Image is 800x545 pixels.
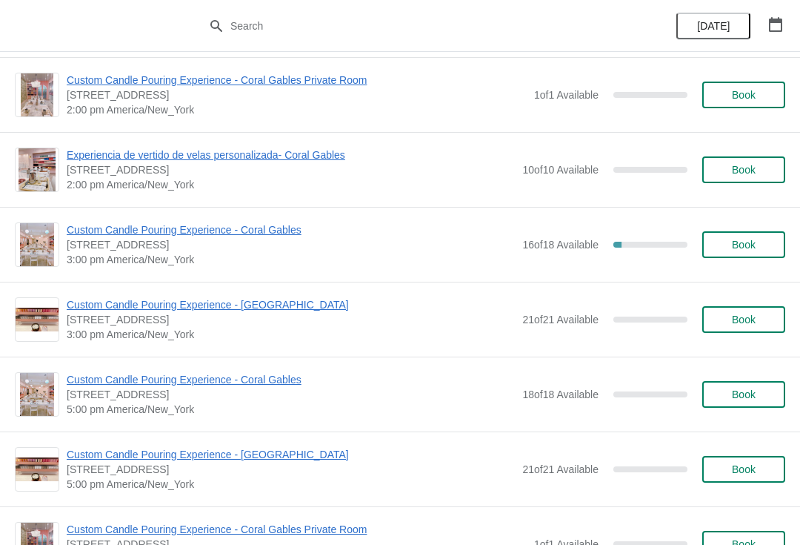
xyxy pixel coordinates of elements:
[702,306,785,333] button: Book
[732,239,756,251] span: Book
[702,156,785,183] button: Book
[732,314,756,326] span: Book
[21,73,53,116] img: Custom Candle Pouring Experience - Coral Gables Private Room | 154 Giralda Avenue, Coral Gables, ...
[67,222,515,237] span: Custom Candle Pouring Experience - Coral Gables
[522,164,599,176] span: 10 of 10 Available
[67,372,515,387] span: Custom Candle Pouring Experience - Coral Gables
[732,164,756,176] span: Book
[67,462,515,477] span: [STREET_ADDRESS]
[67,297,515,312] span: Custom Candle Pouring Experience - [GEOGRAPHIC_DATA]
[67,387,515,402] span: [STREET_ADDRESS]
[16,308,59,332] img: Custom Candle Pouring Experience - Fort Lauderdale | 914 East Las Olas Boulevard, Fort Lauderdale...
[732,89,756,101] span: Book
[522,314,599,326] span: 21 of 21 Available
[67,102,527,117] span: 2:00 pm America/New_York
[67,148,515,162] span: Experiencia de vertido de velas personalizada- Coral Gables
[67,327,515,342] span: 3:00 pm America/New_York
[67,252,515,267] span: 3:00 pm America/New_York
[67,177,515,192] span: 2:00 pm America/New_York
[522,389,599,400] span: 18 of 18 Available
[522,239,599,251] span: 16 of 18 Available
[697,20,730,32] span: [DATE]
[230,13,600,39] input: Search
[732,389,756,400] span: Book
[732,463,756,475] span: Book
[702,381,785,408] button: Book
[67,237,515,252] span: [STREET_ADDRESS]
[67,312,515,327] span: [STREET_ADDRESS]
[702,231,785,258] button: Book
[67,447,515,462] span: Custom Candle Pouring Experience - [GEOGRAPHIC_DATA]
[534,89,599,101] span: 1 of 1 Available
[19,148,56,191] img: Experiencia de vertido de velas personalizada- Coral Gables | 154 Giralda Avenue, Coral Gables, F...
[676,13,750,39] button: [DATE]
[20,223,55,266] img: Custom Candle Pouring Experience - Coral Gables | 154 Giralda Avenue, Coral Gables, FL, USA | 3:0...
[67,402,515,417] span: 5:00 pm America/New_York
[522,463,599,475] span: 21 of 21 Available
[67,162,515,177] span: [STREET_ADDRESS]
[20,373,55,416] img: Custom Candle Pouring Experience - Coral Gables | 154 Giralda Avenue, Coral Gables, FL, USA | 5:0...
[67,87,527,102] span: [STREET_ADDRESS]
[16,458,59,482] img: Custom Candle Pouring Experience - Fort Lauderdale | 914 East Las Olas Boulevard, Fort Lauderdale...
[67,73,527,87] span: Custom Candle Pouring Experience - Coral Gables Private Room
[67,477,515,492] span: 5:00 pm America/New_York
[67,522,527,537] span: Custom Candle Pouring Experience - Coral Gables Private Room
[702,82,785,108] button: Book
[702,456,785,483] button: Book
